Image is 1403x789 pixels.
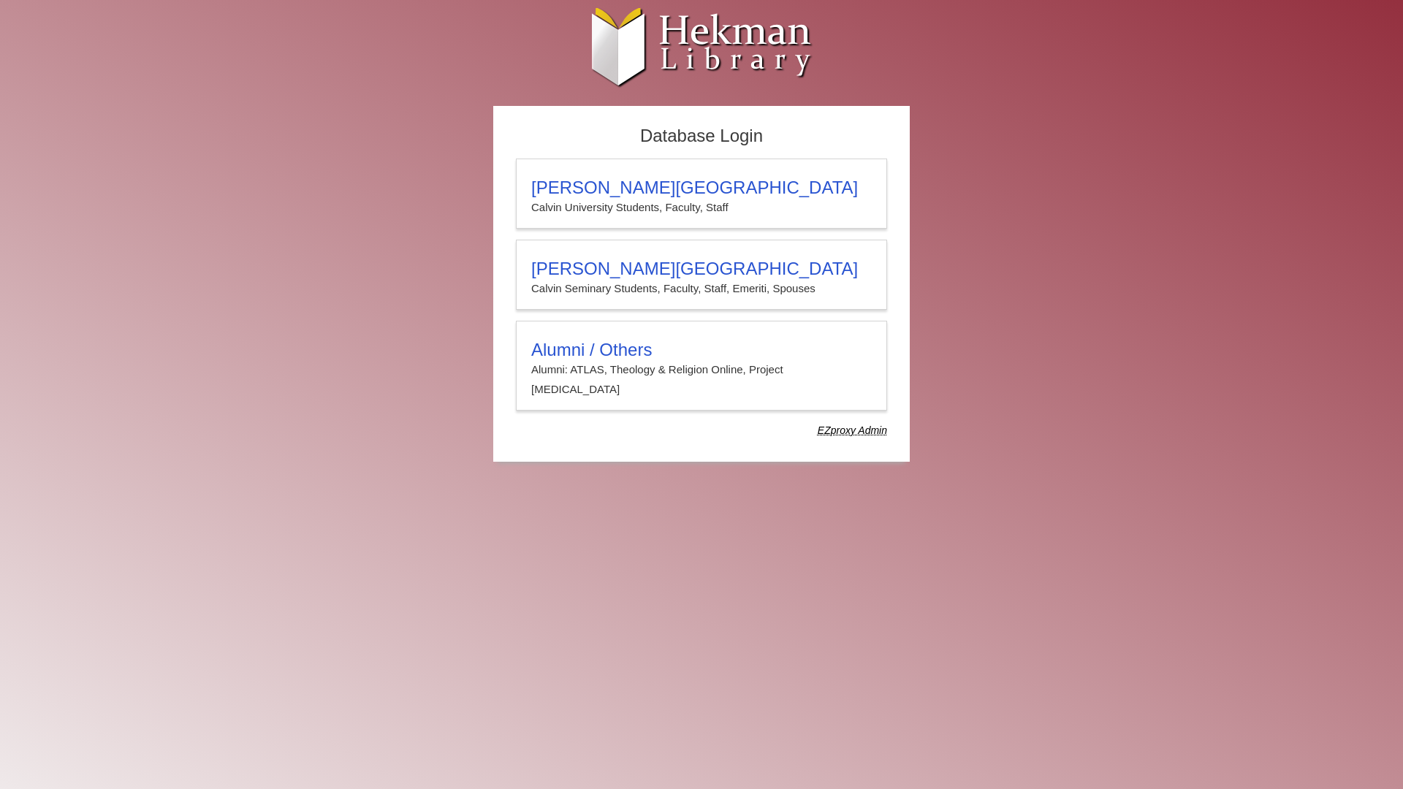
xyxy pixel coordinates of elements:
summary: Alumni / OthersAlumni: ATLAS, Theology & Religion Online, Project [MEDICAL_DATA] [531,340,872,399]
dfn: Use Alumni login [818,424,887,436]
a: [PERSON_NAME][GEOGRAPHIC_DATA]Calvin Seminary Students, Faculty, Staff, Emeriti, Spouses [516,240,887,310]
p: Alumni: ATLAS, Theology & Religion Online, Project [MEDICAL_DATA] [531,360,872,399]
h2: Database Login [509,121,894,151]
a: [PERSON_NAME][GEOGRAPHIC_DATA]Calvin University Students, Faculty, Staff [516,159,887,229]
h3: [PERSON_NAME][GEOGRAPHIC_DATA] [531,178,872,198]
p: Calvin University Students, Faculty, Staff [531,198,872,217]
h3: Alumni / Others [531,340,872,360]
h3: [PERSON_NAME][GEOGRAPHIC_DATA] [531,259,872,279]
p: Calvin Seminary Students, Faculty, Staff, Emeriti, Spouses [531,279,872,298]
